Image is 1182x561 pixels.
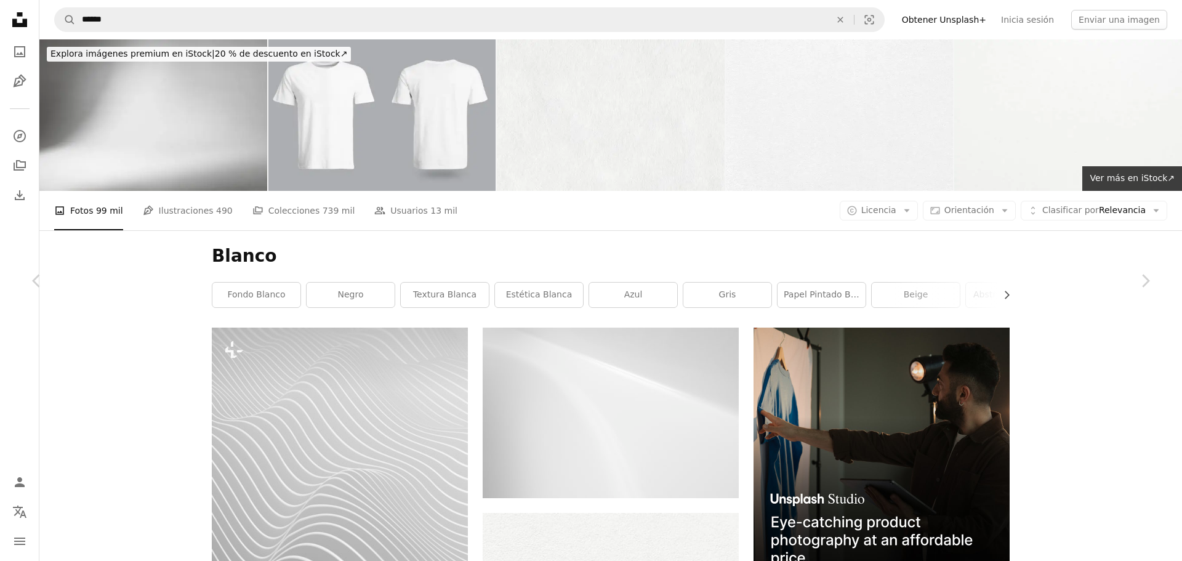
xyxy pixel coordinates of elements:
[726,39,954,191] img: Fondo, purpurina blanca, papel de aluminio, Navidad, Año Nuevo, Invierno, Abstracto, Partícula br...
[854,8,884,31] button: Búsqueda visual
[994,10,1061,30] a: Inicia sesión
[923,201,1016,220] button: Orientación
[252,191,355,230] a: Colecciones 739 mil
[430,204,457,217] span: 13 mil
[1108,222,1182,340] a: Siguiente
[872,283,960,307] a: beige
[401,283,489,307] a: Textura blanca
[47,47,351,62] div: 20 % de descuento en iStock ↗
[216,204,233,217] span: 490
[307,283,395,307] a: negro
[39,39,267,191] img: Abstract white background
[944,205,994,215] span: Orientación
[39,39,358,69] a: Explora imágenes premium en iStock|20 % de descuento en iStock↗
[7,470,32,494] a: Iniciar sesión / Registrarse
[54,7,885,32] form: Encuentra imágenes en todo el sitio
[7,69,32,94] a: Ilustraciones
[1071,10,1167,30] button: Enviar una imagen
[1082,166,1182,191] a: Ver más en iStock↗
[7,153,32,178] a: Colecciones
[827,8,854,31] button: Borrar
[483,328,739,498] img: Una foto en blanco y negro de una pared blanca
[7,529,32,554] button: Menú
[212,482,468,493] a: Un fondo blanco abstracto con líneas onduladas
[7,183,32,208] a: Historial de descargas
[7,124,32,148] a: Explorar
[683,283,771,307] a: gris
[495,283,583,307] a: estética blanca
[840,201,918,220] button: Licencia
[895,10,994,30] a: Obtener Unsplash+
[1021,201,1167,220] button: Clasificar porRelevancia
[861,205,896,215] span: Licencia
[212,283,300,307] a: Fondo blanco
[1042,204,1146,217] span: Relevancia
[7,499,32,524] button: Idioma
[1090,173,1175,183] span: Ver más en iStock ↗
[966,283,1054,307] a: abstracto blanco
[323,204,355,217] span: 739 mil
[7,39,32,64] a: Fotos
[55,8,76,31] button: Buscar en Unsplash
[50,49,215,59] span: Explora imágenes premium en iStock |
[212,245,1010,267] h1: Blanco
[497,39,725,191] img: White recycled craft paper texture as background
[483,407,739,418] a: Una foto en blanco y negro de una pared blanca
[374,191,457,230] a: Usuarios 13 mil
[954,39,1182,191] img: Fondo de cartón con textura de papel blanco. Para la superposición de patrones o textos, copie el...
[268,39,496,191] img: Maqueta delantera y trasera de camiseta blanca en blanco, plantilla de maqueta de camiseta de alg...
[1042,205,1099,215] span: Clasificar por
[143,191,233,230] a: Ilustraciones 490
[995,283,1010,307] button: desplazar lista a la derecha
[778,283,866,307] a: papel pintado blanco
[589,283,677,307] a: azul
